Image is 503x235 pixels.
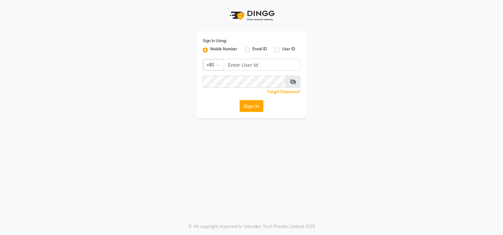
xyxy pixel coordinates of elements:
a: Forgot Password? [268,89,300,94]
input: Username [224,59,300,71]
img: logo1.svg [226,6,277,25]
label: User ID [282,46,295,54]
label: Sign In Using: [203,38,227,44]
label: Email ID [252,46,267,54]
input: Username [203,76,286,88]
label: Mobile Number [210,46,237,54]
button: Sign In [240,100,263,112]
